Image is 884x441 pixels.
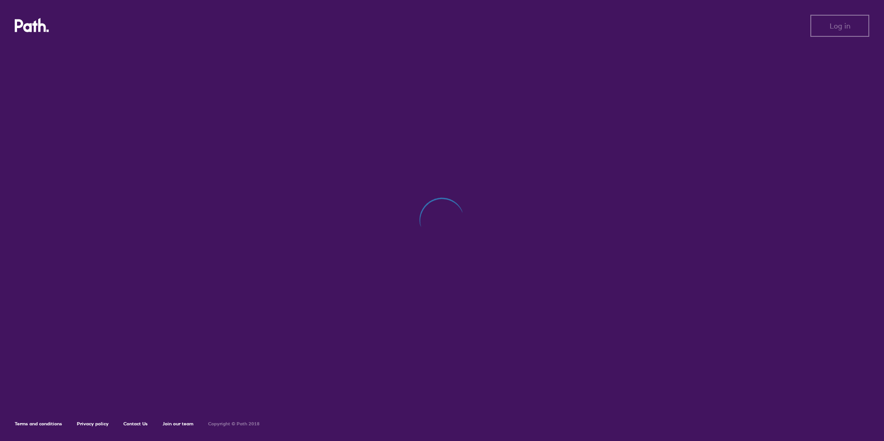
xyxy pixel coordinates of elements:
[163,421,193,427] a: Join our team
[830,22,850,30] span: Log in
[15,421,62,427] a: Terms and conditions
[208,421,260,427] h6: Copyright © Path 2018
[77,421,109,427] a: Privacy policy
[123,421,148,427] a: Contact Us
[810,15,869,37] button: Log in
